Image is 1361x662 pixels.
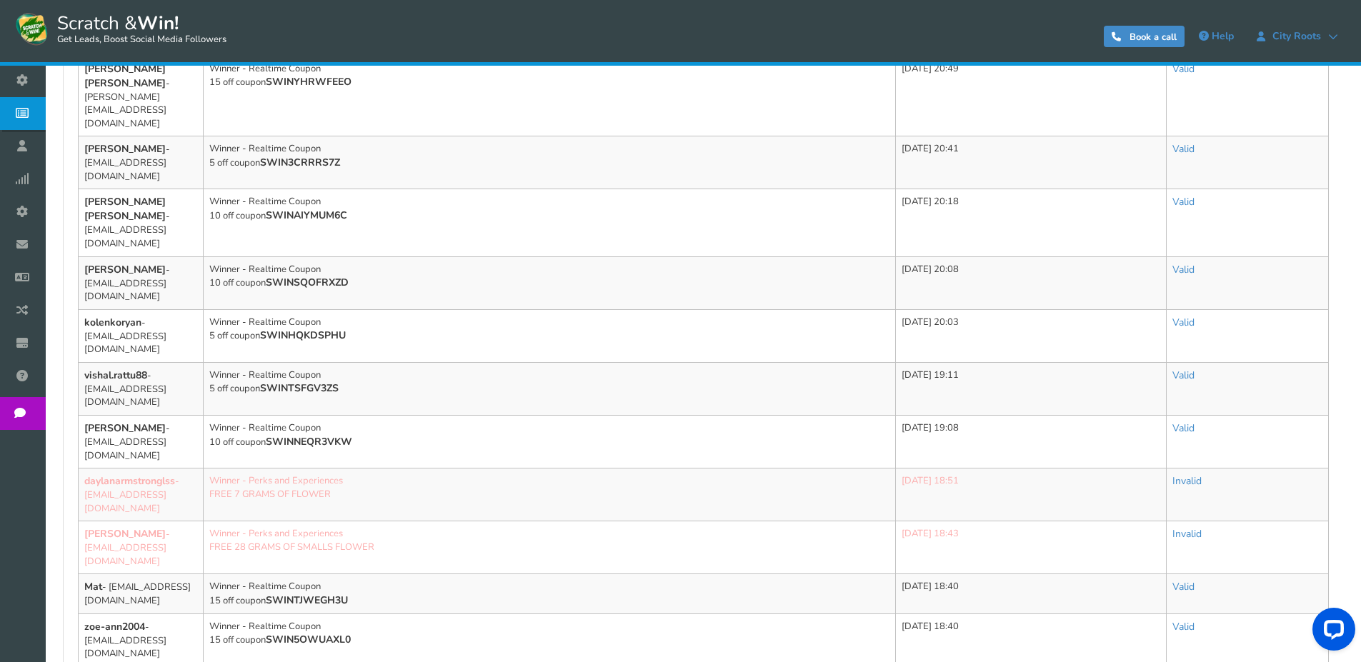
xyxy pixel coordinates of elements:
a: Invalid [1172,527,1202,541]
a: Valid [1172,142,1195,156]
td: - [PERSON_NAME][EMAIL_ADDRESS][DOMAIN_NAME] [79,56,204,136]
a: Valid [1172,195,1195,209]
td: - [EMAIL_ADDRESS][DOMAIN_NAME] [79,415,204,468]
b: Mat [84,580,102,593]
td: [DATE] 20:18 [896,189,1167,256]
b: [PERSON_NAME] [84,527,166,541]
td: - [EMAIL_ADDRESS][DOMAIN_NAME] [79,521,204,574]
span: Scratch & [50,11,226,46]
a: Help [1192,25,1241,48]
td: Winner - Realtime Coupon 15 off coupon [204,56,896,136]
iframe: LiveChat chat widget [1301,602,1361,662]
td: - [EMAIL_ADDRESS][DOMAIN_NAME] [79,136,204,189]
td: Winner - Realtime Coupon 5 off coupon [204,136,896,189]
td: Winner - Realtime Coupon 10 off coupon [204,189,896,256]
b: SWIN3CRRRS7Z [260,156,340,169]
b: SWINYHRWFEEO [266,75,352,89]
span: Help [1212,29,1234,43]
td: Winner - Realtime Coupon 5 off coupon [204,309,896,362]
a: Valid [1172,580,1195,593]
td: Winner - Realtime Coupon 5 off coupon [204,362,896,415]
strong: Win! [137,11,179,36]
b: [PERSON_NAME] [84,263,166,276]
a: Valid [1172,368,1195,382]
b: daylanarmstronglss [84,474,175,488]
td: Winner - Realtime Coupon 10 off coupon [204,256,896,309]
td: [DATE] 20:41 [896,136,1167,189]
td: [DATE] 19:08 [896,415,1167,468]
td: [DATE] 19:11 [896,362,1167,415]
a: Invalid [1172,474,1202,488]
a: Valid [1172,421,1195,435]
span: City Roots [1265,31,1328,42]
a: Valid [1172,316,1195,329]
b: kolenkoryan [84,316,141,329]
b: SWINAIYMUM6C [266,209,347,222]
img: Scratch and Win [14,11,50,46]
td: Winner - Realtime Coupon 15 off coupon [204,574,896,614]
b: [PERSON_NAME] [84,421,166,435]
b: zoe-ann2004 [84,620,145,633]
b: SWINTJWEGH3U [266,593,348,607]
td: - [EMAIL_ADDRESS][DOMAIN_NAME] [79,574,204,614]
td: Winner - Perks and Experiences FREE 7 GRAMS OF FLOWER [204,468,896,521]
td: - [EMAIL_ADDRESS][DOMAIN_NAME] [79,468,204,521]
td: [DATE] 18:43 [896,521,1167,574]
b: [PERSON_NAME] [PERSON_NAME] [84,62,166,90]
b: SWINHQKDSPHU [260,329,346,342]
b: vishal.rattu88 [84,368,147,382]
a: Scratch &Win! Get Leads, Boost Social Media Followers [14,11,226,46]
b: SWIN5OWUAXL0 [266,633,351,646]
a: Book a call [1104,26,1185,47]
td: - [EMAIL_ADDRESS][DOMAIN_NAME] [79,362,204,415]
b: SWINSQOFRXZD [266,276,349,289]
td: [DATE] 18:40 [896,574,1167,614]
b: SWINNEQR3VKW [266,435,352,448]
td: - [EMAIL_ADDRESS][DOMAIN_NAME] [79,256,204,309]
td: Winner - Perks and Experiences FREE 28 GRAMS OF SMALLS FLOWER [204,521,896,574]
td: [DATE] 20:08 [896,256,1167,309]
td: - [EMAIL_ADDRESS][DOMAIN_NAME] [79,189,204,256]
a: Valid [1172,263,1195,276]
td: Winner - Realtime Coupon 10 off coupon [204,415,896,468]
a: Valid [1172,620,1195,633]
b: SWINTSFGV3ZS [260,381,339,395]
b: [PERSON_NAME] [PERSON_NAME] [84,195,166,223]
span: Book a call [1130,31,1177,44]
td: [DATE] 18:51 [896,468,1167,521]
td: - [EMAIL_ADDRESS][DOMAIN_NAME] [79,309,204,362]
td: [DATE] 20:49 [896,56,1167,136]
td: [DATE] 20:03 [896,309,1167,362]
a: Valid [1172,62,1195,76]
b: [PERSON_NAME] [84,142,166,156]
small: Get Leads, Boost Social Media Followers [57,34,226,46]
